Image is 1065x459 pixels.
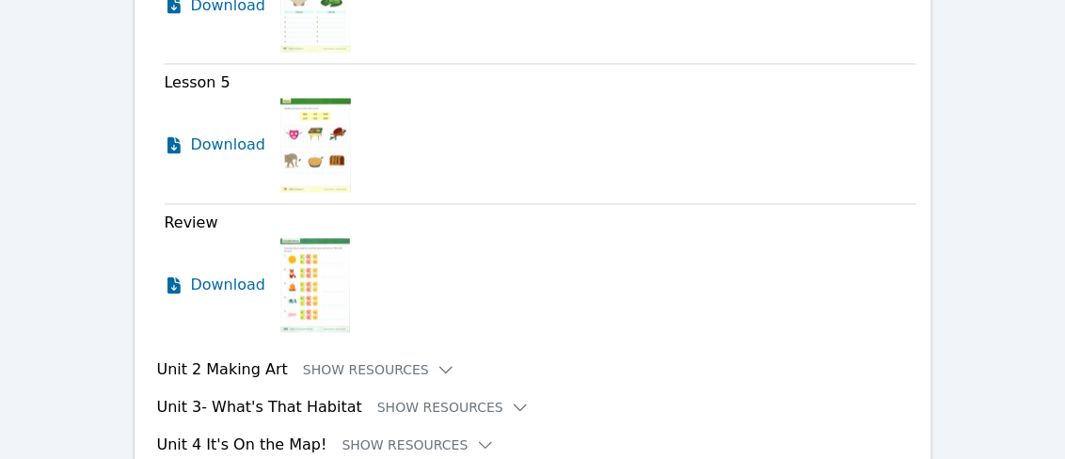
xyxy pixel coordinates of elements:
[157,397,362,419] h3: Unit 3- What's That Habitat
[165,239,266,333] a: Download
[165,214,218,232] span: Review
[165,99,266,193] a: Download
[191,135,266,157] span: Download
[165,74,230,92] span: Lesson 5
[157,359,288,382] h3: Unit 2 Making Art
[280,239,350,333] img: Review
[303,361,455,380] button: Show Resources
[280,99,351,193] img: Lesson 5
[191,275,266,297] span: Download
[157,435,327,457] h3: Unit 4 It's On the Map!
[377,399,530,418] button: Show Resources
[342,436,495,455] button: Show Resources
